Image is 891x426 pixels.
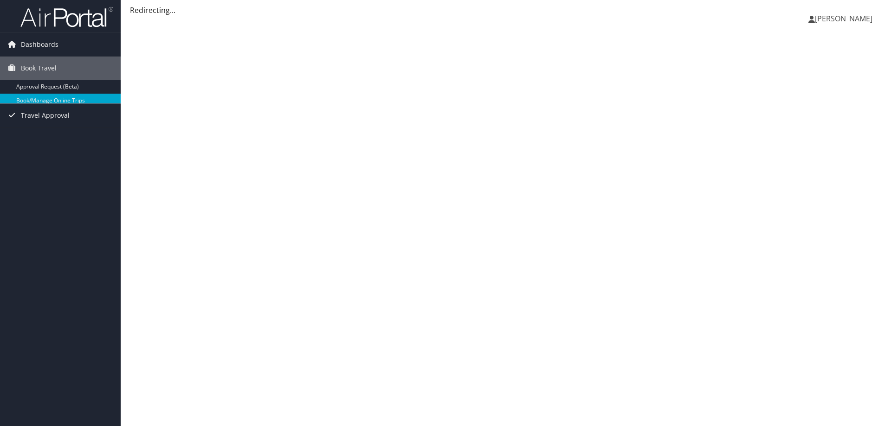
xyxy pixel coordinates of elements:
[20,6,113,28] img: airportal-logo.png
[21,104,70,127] span: Travel Approval
[21,33,58,56] span: Dashboards
[130,5,882,16] div: Redirecting...
[808,5,882,32] a: [PERSON_NAME]
[21,57,57,80] span: Book Travel
[815,13,872,24] span: [PERSON_NAME]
